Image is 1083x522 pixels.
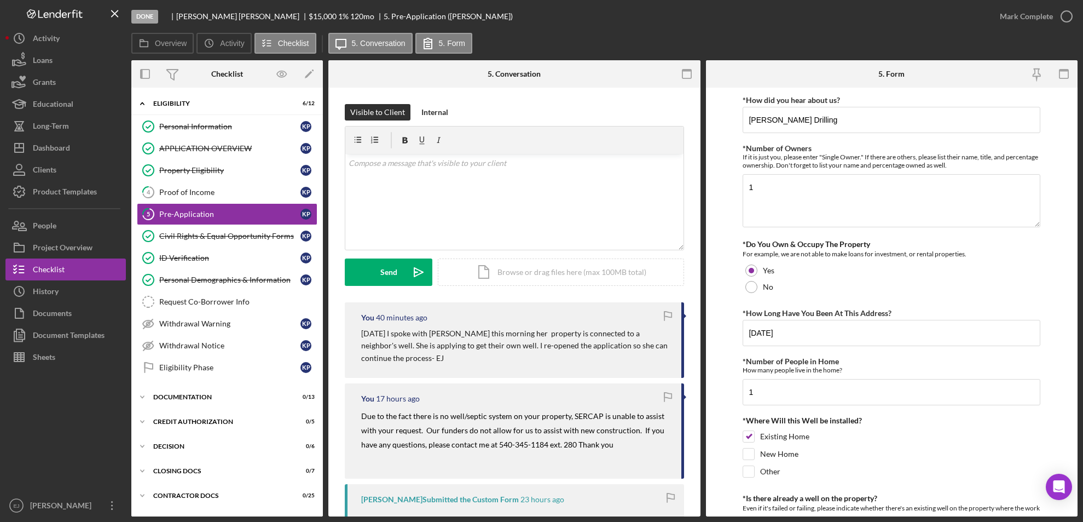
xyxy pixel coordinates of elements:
a: APPLICATION OVERVIEWKP [137,137,317,159]
button: Long-Term [5,115,126,137]
label: Yes [763,266,774,275]
time: 2025-09-24 14:43 [520,495,564,504]
div: 0 / 25 [295,492,315,499]
label: *How did you hear about us? [743,95,840,105]
div: Proof of Income [159,188,300,197]
label: *Number of People in Home [743,357,839,366]
div: K P [300,165,311,176]
button: Activity [196,33,251,54]
div: Property Eligibility [159,166,300,175]
div: 5. Pre-Application ([PERSON_NAME]) [384,12,513,21]
div: [PERSON_NAME] [27,495,99,519]
div: K P [300,187,311,198]
button: Clients [5,159,126,181]
div: K P [300,209,311,220]
button: Checklist [5,259,126,280]
a: Personal InformationKP [137,116,317,137]
button: Dashboard [5,137,126,159]
tspan: 4 [147,188,150,196]
div: *Do You Own & Occupy The Property [743,240,1040,249]
a: Request Co-Borrower Info [137,291,317,313]
button: Send [345,259,432,286]
label: 5. Conversation [352,39,406,48]
div: K P [300,121,311,132]
button: History [5,280,126,302]
div: Personal Information [159,122,300,131]
a: Grants [5,71,126,93]
div: Loans [33,49,53,74]
div: 0 / 5 [295,418,315,425]
div: [PERSON_NAME] [PERSON_NAME] [176,12,309,21]
time: 2025-09-24 20:58 [376,394,420,403]
div: Documents [33,302,72,327]
div: *Is there already a well on the property? [743,494,1040,503]
button: Activity [5,27,126,49]
div: Pre-Application [159,210,300,219]
button: People [5,215,126,237]
label: Other [760,466,780,477]
button: 5. Form [415,33,472,54]
label: *How Long Have You Been At This Address? [743,308,891,318]
button: 5. Conversation [328,33,413,54]
button: Internal [416,104,454,121]
div: Project Overview [33,237,92,261]
div: 0 / 6 [295,443,315,450]
label: 5. Form [439,39,465,48]
div: Product Templates [33,181,97,205]
div: Withdrawal Warning [159,319,300,328]
div: K P [300,362,311,373]
div: Send [380,259,397,286]
div: You [361,394,374,403]
div: Withdrawal Notice [159,341,300,350]
div: People [33,215,56,239]
div: Long-Term [33,115,69,140]
button: Overview [131,33,194,54]
button: Document Templates [5,324,126,346]
div: 5. Form [878,70,905,78]
span: Due to the fact there is no well/septic system on your property, SERCAP is unable to assist with ... [361,411,666,449]
button: EJ[PERSON_NAME] [5,495,126,517]
button: Sheets [5,346,126,368]
div: Personal Demographics & Information [159,276,300,284]
a: Property EligibilityKP [137,159,317,181]
button: Educational [5,93,126,115]
div: Clients [33,159,56,183]
a: Eligibility PhaseKP [137,357,317,378]
div: K P [300,340,311,351]
div: Open Intercom Messenger [1046,474,1072,500]
a: Withdrawal NoticeKP [137,335,317,357]
time: 2025-09-25 13:54 [376,313,427,322]
div: Eligibility [153,100,287,107]
label: *Number of Owners [743,144,812,153]
button: Documents [5,302,126,324]
button: Visible to Client [345,104,410,121]
button: Mark Complete [989,5,1078,27]
div: How many people live in the home? [743,366,1040,374]
div: *Where Will this Well be installed? [743,416,1040,425]
div: K P [300,143,311,154]
button: Project Overview [5,237,126,259]
div: Civil Rights & Equal Opportunity Forms [159,232,300,240]
div: Grants [33,71,56,96]
div: For example, we are not able to make loans for investment, or rental properties. [743,249,1040,260]
div: Eligibility Phase [159,363,300,372]
a: Loans [5,49,126,71]
label: New Home [760,449,798,460]
div: Dashboard [33,137,70,162]
tspan: 5 [147,210,150,217]
label: Activity [220,39,244,48]
div: If it is just you, please enter "Single Owner." If there are others, please list their name, titl... [743,153,1040,169]
textarea: 1 [743,174,1040,227]
label: Overview [155,39,187,48]
div: K P [300,253,311,263]
label: Existing Home [760,431,809,442]
div: Visible to Client [350,104,405,121]
label: Checklist [278,39,309,48]
div: 6 / 12 [295,100,315,107]
div: 1 % [338,12,349,21]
